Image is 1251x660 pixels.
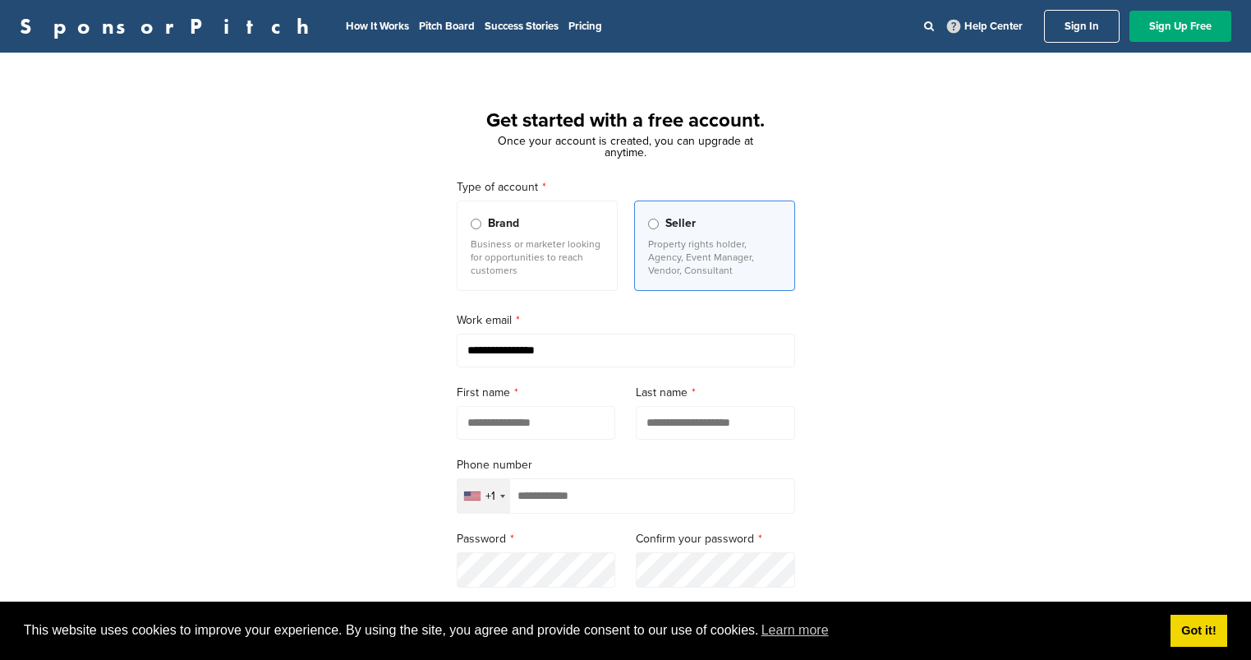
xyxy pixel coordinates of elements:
p: Business or marketer looking for opportunities to reach customers [471,238,604,277]
input: Brand Business or marketer looking for opportunities to reach customers [471,219,481,229]
a: learn more about cookies [759,618,831,643]
span: Once your account is created, you can upgrade at anytime. [498,134,753,159]
a: SponsorPitch [20,16,320,37]
div: Selected country [458,479,510,513]
a: dismiss cookie message [1171,615,1227,648]
span: Seller [665,215,696,233]
h1: Get started with a free account. [437,106,815,136]
div: +1 [485,491,495,502]
label: Type of account [457,178,795,196]
a: Sign In [1044,10,1120,43]
span: Brand [488,215,519,233]
span: This website uses cookies to improve your experience. By using the site, you agree and provide co... [24,618,1157,643]
p: Property rights holder, Agency, Event Manager, Vendor, Consultant [648,238,781,277]
a: Sign Up Free [1129,11,1231,42]
label: Work email [457,312,795,330]
a: Success Stories [485,20,559,33]
label: Confirm your password [636,530,795,548]
a: Pricing [568,20,602,33]
a: Help Center [944,16,1026,36]
a: How It Works [346,20,409,33]
input: Seller Property rights holder, Agency, Event Manager, Vendor, Consultant [648,219,659,229]
label: Password [457,530,616,548]
label: Phone number [457,456,795,474]
label: Last name [636,384,795,402]
label: First name [457,384,616,402]
a: Pitch Board [419,20,475,33]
